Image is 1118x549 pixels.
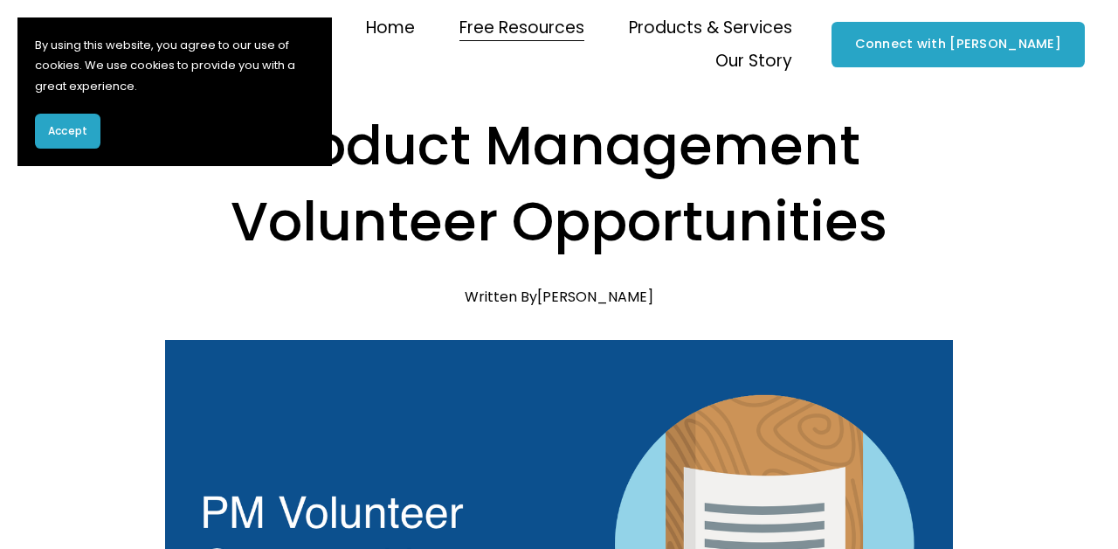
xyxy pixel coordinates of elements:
[715,46,792,76] span: Our Story
[165,108,953,261] h1: Product Management Volunteer Opportunities
[629,11,792,45] a: folder dropdown
[35,114,100,149] button: Accept
[48,123,87,139] span: Accept
[17,17,332,166] section: Cookie banner
[366,11,415,45] a: Home
[832,22,1085,68] a: Connect with [PERSON_NAME]
[35,35,314,96] p: By using this website, you agree to our use of cookies. We use cookies to provide you with a grea...
[459,11,584,45] a: folder dropdown
[459,13,584,43] span: Free Resources
[715,45,792,78] a: folder dropdown
[465,288,653,305] div: Written By
[537,287,653,307] a: [PERSON_NAME]
[629,13,792,43] span: Products & Services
